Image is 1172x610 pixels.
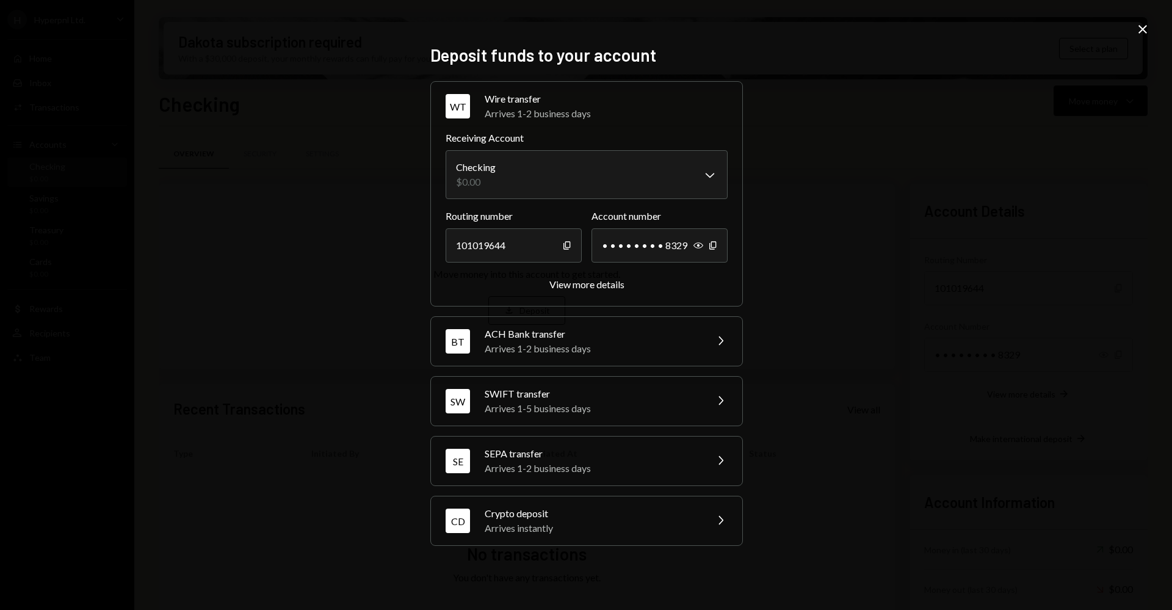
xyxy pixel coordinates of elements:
[549,278,624,291] button: View more details
[485,401,698,416] div: Arrives 1-5 business days
[431,496,742,545] button: CDCrypto depositArrives instantly
[485,506,698,521] div: Crypto deposit
[431,82,742,131] button: WTWire transferArrives 1-2 business days
[446,131,728,291] div: WTWire transferArrives 1-2 business days
[446,228,582,263] div: 101019644
[431,317,742,366] button: BTACH Bank transferArrives 1-2 business days
[485,106,728,121] div: Arrives 1-2 business days
[446,94,470,118] div: WT
[549,278,624,290] div: View more details
[446,150,728,199] button: Receiving Account
[485,461,698,476] div: Arrives 1-2 business days
[485,92,728,106] div: Wire transfer
[446,449,470,473] div: SE
[446,389,470,413] div: SW
[485,521,698,536] div: Arrives instantly
[430,43,742,67] h2: Deposit funds to your account
[485,387,698,401] div: SWIFT transfer
[446,209,582,223] label: Routing number
[485,341,698,356] div: Arrives 1-2 business days
[591,209,728,223] label: Account number
[485,327,698,341] div: ACH Bank transfer
[591,228,728,263] div: • • • • • • • • 8329
[431,437,742,485] button: SESEPA transferArrives 1-2 business days
[446,509,470,533] div: CD
[446,329,470,354] div: BT
[431,377,742,426] button: SWSWIFT transferArrives 1-5 business days
[446,131,728,145] label: Receiving Account
[485,446,698,461] div: SEPA transfer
